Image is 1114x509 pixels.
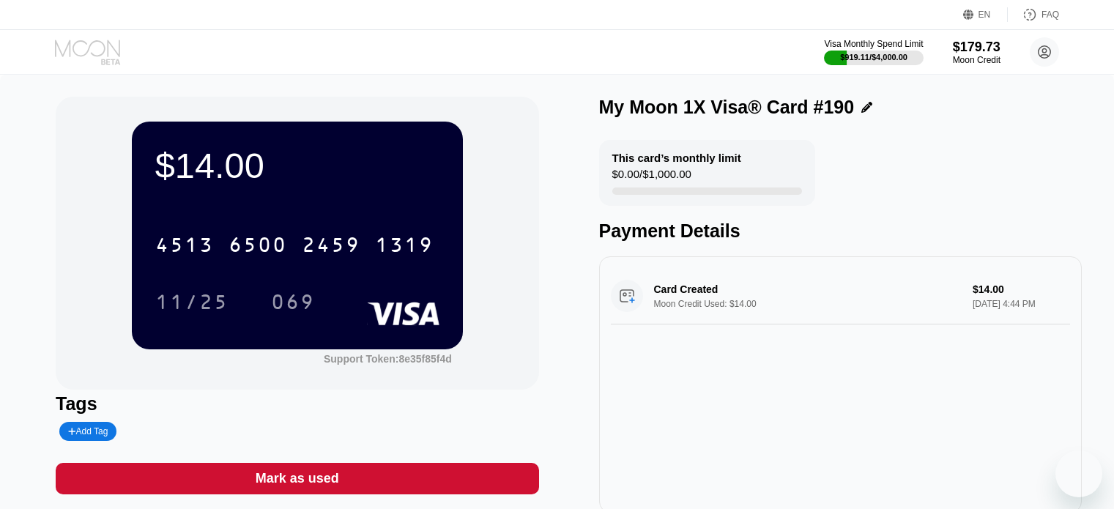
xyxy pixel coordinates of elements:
div: 069 [260,283,326,320]
div: Tags [56,393,538,415]
div: This card’s monthly limit [612,152,741,164]
div: Add Tag [59,422,116,441]
div: $179.73Moon Credit [953,40,1000,65]
div: 069 [271,292,315,316]
div: Payment Details [599,220,1082,242]
div: FAQ [1008,7,1059,22]
div: 11/25 [155,292,229,316]
div: Moon Credit [953,55,1000,65]
div: Visa Monthly Spend Limit$919.11/$4,000.00 [824,39,923,65]
div: $0.00 / $1,000.00 [612,168,691,187]
div: $919.11 / $4,000.00 [840,53,907,62]
div: Mark as used [56,463,538,494]
div: Support Token: 8e35f85f4d [324,353,452,365]
div: Add Tag [68,426,108,436]
div: $14.00 [155,145,439,186]
div: $179.73 [953,40,1000,55]
div: Visa Monthly Spend Limit [824,39,923,49]
div: FAQ [1041,10,1059,20]
div: 6500 [229,235,287,259]
div: Mark as used [256,470,339,487]
iframe: Button to launch messaging window, conversation in progress [1055,450,1102,497]
div: My Moon 1X Visa® Card #190 [599,97,855,118]
div: 4513650024591319 [146,226,442,263]
div: 4513 [155,235,214,259]
div: 2459 [302,235,360,259]
div: 11/25 [144,283,239,320]
div: EN [963,7,1008,22]
div: EN [979,10,991,20]
div: 1319 [375,235,434,259]
div: Support Token:8e35f85f4d [324,353,452,365]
